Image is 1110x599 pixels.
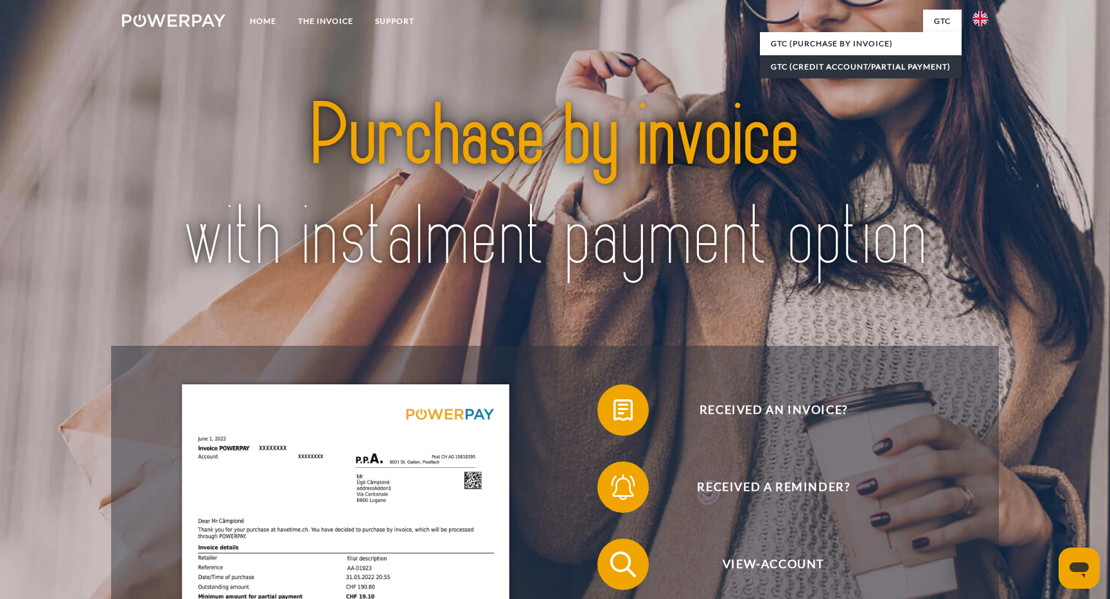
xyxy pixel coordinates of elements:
[597,539,931,590] button: View-Account
[597,461,931,513] button: Received a reminder?
[597,384,931,436] button: Received an invoice?
[760,55,962,78] a: GTC (Credit account/partial payment)
[973,11,988,26] img: en
[616,384,931,436] span: Received an invoice?
[923,10,962,33] a: GTC
[1059,548,1100,589] iframe: Button to launch messaging window
[616,461,931,513] span: Received a reminder?
[287,10,364,33] a: THE INVOICE
[364,10,425,33] a: Support
[164,60,945,314] img: title-powerpay_en.svg
[616,539,931,590] span: View-Account
[607,394,639,426] img: qb_bill.svg
[122,14,225,27] img: logo-powerpay-white.svg
[239,10,287,33] a: Home
[607,471,639,503] img: qb_bell.svg
[607,548,639,580] img: qb_search.svg
[760,32,962,55] a: GTC (Purchase by invoice)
